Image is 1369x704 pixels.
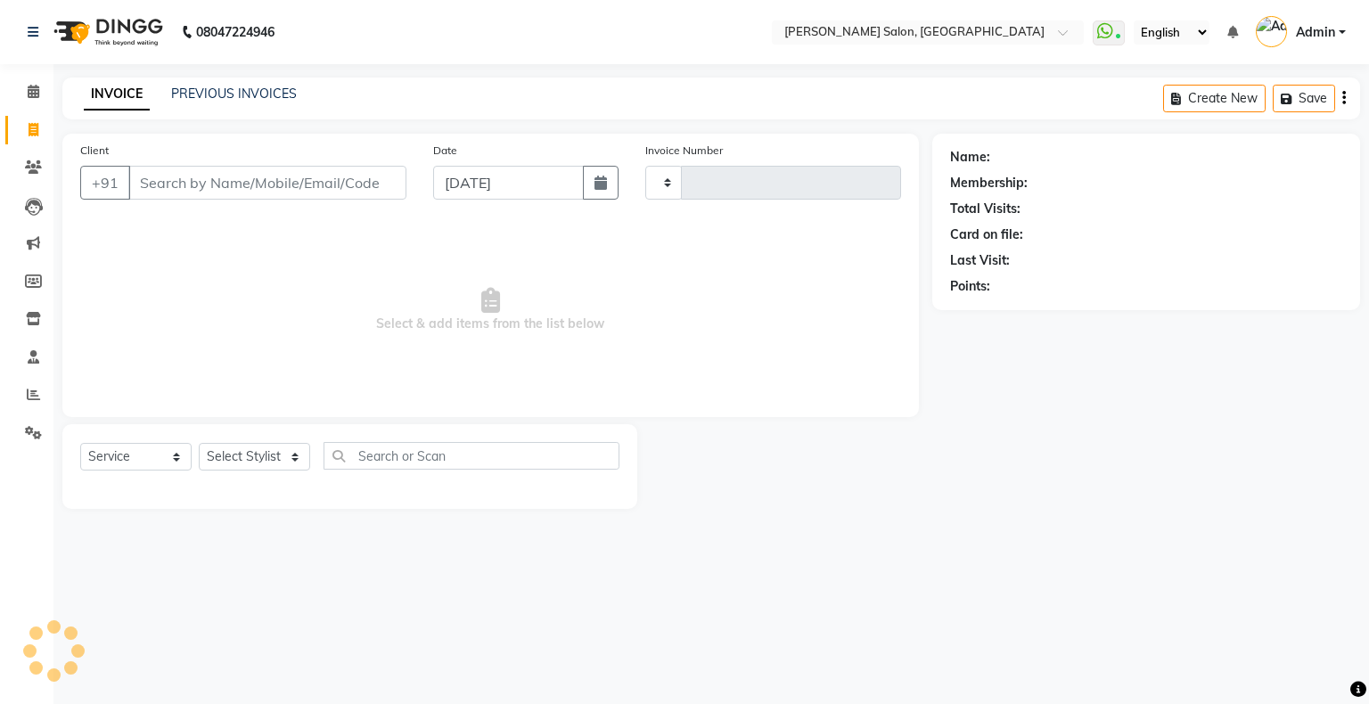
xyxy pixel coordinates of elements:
label: Date [433,143,457,159]
input: Search or Scan [324,442,619,470]
div: Card on file: [950,225,1023,244]
span: Admin [1296,23,1335,42]
div: Total Visits: [950,200,1021,218]
button: Create New [1163,85,1266,112]
button: Save [1273,85,1335,112]
label: Invoice Number [645,143,723,159]
span: Select & add items from the list below [80,221,901,399]
button: +91 [80,166,130,200]
b: 08047224946 [196,7,275,57]
a: INVOICE [84,78,150,111]
img: logo [45,7,168,57]
input: Search by Name/Mobile/Email/Code [128,166,406,200]
div: Name: [950,148,990,167]
a: PREVIOUS INVOICES [171,86,297,102]
img: Admin [1256,16,1287,47]
div: Last Visit: [950,251,1010,270]
div: Points: [950,277,990,296]
div: Membership: [950,174,1028,192]
label: Client [80,143,109,159]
